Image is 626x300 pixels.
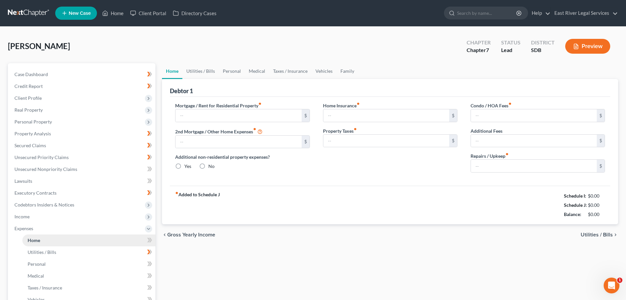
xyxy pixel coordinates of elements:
span: Personal Property [14,119,52,124]
div: $ [597,135,605,147]
label: No [208,163,215,170]
label: Additional non-residential property expenses? [175,153,310,160]
a: Utilities / Bills [182,63,219,79]
a: Medical [22,270,155,282]
span: Lawsuits [14,178,32,184]
a: Vehicles [312,63,336,79]
a: Lawsuits [9,175,155,187]
i: fiber_manual_record [508,102,512,105]
input: -- [175,136,301,148]
input: -- [471,109,597,122]
span: Medical [28,273,44,279]
label: Repairs / Upkeep [471,152,509,159]
a: Home [162,63,182,79]
label: Home Insurance [323,102,360,109]
a: Taxes / Insurance [269,63,312,79]
strong: Added to Schedule J [175,191,220,219]
span: [PERSON_NAME] [8,41,70,51]
div: SDB [531,46,555,54]
div: $ [597,109,605,122]
span: Utilities / Bills [28,249,56,255]
a: East River Legal Services [551,7,618,19]
div: $ [449,135,457,147]
span: New Case [69,11,91,16]
input: -- [323,135,449,147]
iframe: Intercom live chat [604,278,619,293]
a: Taxes / Insurance [22,282,155,294]
span: Property Analysis [14,131,51,136]
a: Directory Cases [170,7,220,19]
div: $0.00 [588,202,605,208]
label: Property Taxes [323,127,357,134]
span: Codebtors Insiders & Notices [14,202,74,207]
a: Personal [219,63,245,79]
i: chevron_right [613,232,618,237]
a: Property Analysis [9,128,155,140]
input: -- [471,135,597,147]
a: Personal [22,258,155,270]
i: fiber_manual_record [505,152,509,156]
span: Real Property [14,107,43,113]
div: District [531,39,555,46]
div: Chapter [467,39,491,46]
i: chevron_left [162,232,167,237]
button: chevron_left Gross Yearly Income [162,232,215,237]
label: 2nd Mortgage / Other Home Expenses [175,127,263,135]
a: Family [336,63,358,79]
div: Chapter [467,46,491,54]
a: Medical [245,63,269,79]
label: Additional Fees [471,127,502,134]
a: Home [99,7,127,19]
i: fiber_manual_record [357,102,360,105]
span: Personal [28,261,46,267]
span: Case Dashboard [14,71,48,77]
span: Home [28,237,40,243]
i: fiber_manual_record [258,102,262,105]
input: -- [323,109,449,122]
label: Condo / HOA Fees [471,102,512,109]
span: Income [14,214,30,219]
span: Secured Claims [14,143,46,148]
span: Executory Contracts [14,190,57,196]
input: -- [471,160,597,172]
span: 7 [486,47,489,53]
span: Unsecured Nonpriority Claims [14,166,77,172]
i: fiber_manual_record [175,191,178,195]
span: Expenses [14,226,33,231]
label: Mortgage / Rent for Residential Property [175,102,262,109]
div: Debtor 1 [170,87,193,95]
button: Utilities / Bills chevron_right [581,232,618,237]
span: Gross Yearly Income [167,232,215,237]
strong: Schedule J: [564,202,587,208]
div: $0.00 [588,211,605,218]
strong: Balance: [564,211,581,217]
a: Home [22,234,155,246]
a: Executory Contracts [9,187,155,199]
a: Credit Report [9,80,155,92]
div: $ [302,109,310,122]
div: $0.00 [588,193,605,199]
strong: Schedule I: [564,193,586,199]
a: Case Dashboard [9,68,155,80]
span: Utilities / Bills [581,232,613,237]
span: Taxes / Insurance [28,285,62,290]
a: Secured Claims [9,140,155,151]
a: Help [528,7,550,19]
input: Search by name... [457,7,517,19]
i: fiber_manual_record [253,127,256,131]
div: $ [449,109,457,122]
div: $ [597,160,605,172]
input: -- [175,109,301,122]
span: Unsecured Priority Claims [14,154,69,160]
a: Unsecured Nonpriority Claims [9,163,155,175]
div: Lead [501,46,521,54]
i: fiber_manual_record [354,127,357,131]
button: Preview [565,39,610,54]
span: 1 [617,278,622,283]
span: Client Profile [14,95,42,101]
span: Credit Report [14,83,43,89]
a: Client Portal [127,7,170,19]
a: Unsecured Priority Claims [9,151,155,163]
label: Yes [184,163,191,170]
div: Status [501,39,521,46]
